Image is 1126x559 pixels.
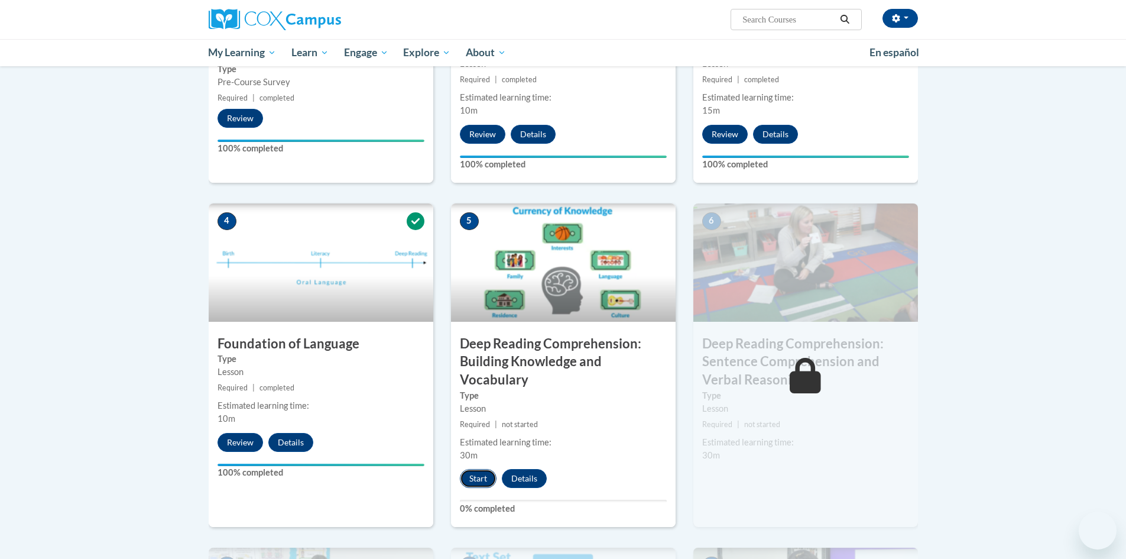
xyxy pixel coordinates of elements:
button: Review [702,125,748,144]
span: not started [502,420,538,429]
div: Estimated learning time: [218,399,424,412]
span: En español [869,46,919,59]
h3: Deep Reading Comprehension: Building Knowledge and Vocabulary [451,335,676,389]
div: Estimated learning time: [460,91,667,104]
span: Required [702,420,732,429]
label: Type [218,353,424,366]
span: 10m [218,413,235,424]
a: Learn [284,39,336,66]
img: Course Image [209,203,433,322]
span: 5 [460,212,479,230]
button: Details [753,125,798,144]
span: completed [744,75,779,84]
iframe: Button to launch messaging window [1079,512,1117,550]
span: Required [218,93,248,102]
span: 4 [218,212,236,230]
span: | [495,75,497,84]
span: | [252,383,255,392]
span: completed [259,93,294,102]
img: Course Image [693,203,918,322]
span: completed [259,383,294,392]
a: Engage [336,39,396,66]
span: 10m [460,105,478,115]
span: | [737,75,739,84]
span: Required [702,75,732,84]
a: My Learning [201,39,284,66]
button: Search [836,12,854,27]
div: Your progress [218,140,424,142]
label: 100% completed [218,142,424,155]
label: 100% completed [702,158,909,171]
label: Type [702,389,909,402]
span: | [495,420,497,429]
a: Cox Campus [209,9,433,30]
button: Start [460,469,497,488]
div: Your progress [218,464,424,466]
div: Estimated learning time: [702,91,909,104]
button: Details [502,469,547,488]
div: Main menu [191,39,936,66]
button: Review [218,433,263,452]
div: Your progress [460,156,667,158]
div: Pre-Course Survey [218,76,424,89]
span: Required [460,420,490,429]
label: 0% completed [460,502,667,515]
button: Review [460,125,505,144]
div: Lesson [460,402,667,415]
a: Explore [395,39,458,66]
span: Required [218,383,248,392]
div: Lesson [218,366,424,379]
img: Course Image [451,203,676,322]
div: Estimated learning time: [702,436,909,449]
button: Review [218,109,263,128]
span: | [737,420,739,429]
span: not started [744,420,780,429]
div: Lesson [702,402,909,415]
span: Learn [291,46,329,60]
span: 6 [702,212,721,230]
label: 100% completed [460,158,667,171]
span: | [252,93,255,102]
button: Details [268,433,313,452]
div: Your progress [702,156,909,158]
button: Details [511,125,556,144]
div: Estimated learning time: [460,436,667,449]
a: About [458,39,514,66]
span: Engage [344,46,388,60]
input: Search Courses [741,12,836,27]
img: Cox Campus [209,9,341,30]
label: Type [460,389,667,402]
h3: Deep Reading Comprehension: Sentence Comprehension and Verbal Reasoning [693,335,918,389]
span: Required [460,75,490,84]
span: completed [502,75,537,84]
span: About [466,46,506,60]
h3: Foundation of Language [209,335,433,353]
button: Account Settings [882,9,918,28]
span: 30m [460,450,478,460]
span: Explore [403,46,450,60]
label: Type [218,63,424,76]
span: 15m [702,105,720,115]
span: 30m [702,450,720,460]
span: My Learning [208,46,276,60]
label: 100% completed [218,466,424,479]
a: En español [862,40,927,65]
